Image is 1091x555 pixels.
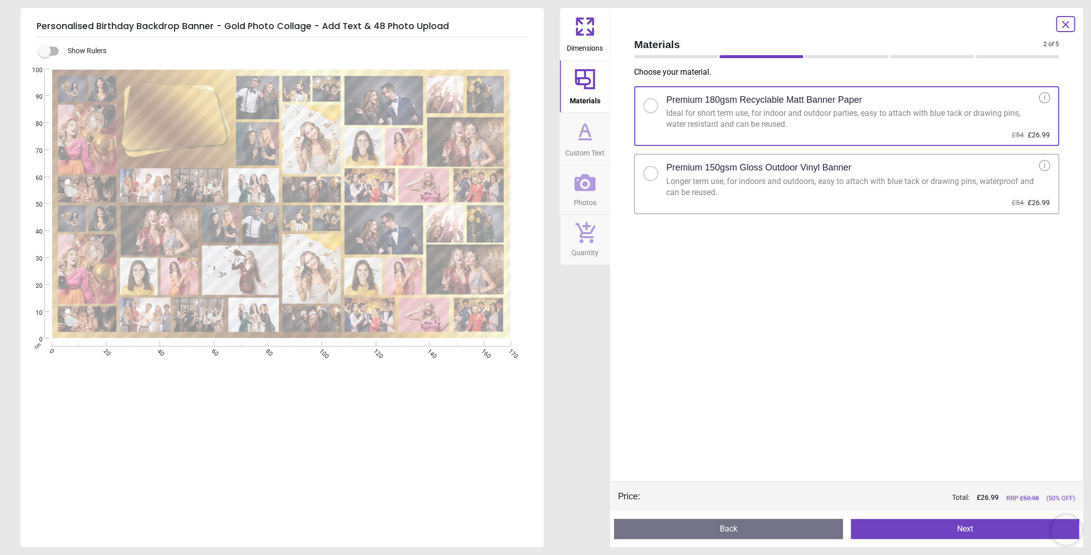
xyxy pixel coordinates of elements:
div: Ideal for short term use, for indoor and outdoor parties, easy to attach with blue tack or drawin... [666,108,1039,130]
span: £ 53.98 [1020,494,1039,502]
button: Materials [560,61,610,113]
span: £26.99 [1028,131,1050,139]
div: i [1039,160,1050,171]
span: £54 [1012,199,1024,207]
span: £ [977,493,999,503]
span: Quantity [571,243,598,258]
div: Show Rulers [45,45,544,57]
button: Photos [560,165,610,215]
h2: Premium 150gsm Gloss Outdoor Vinyl Banner [666,161,851,174]
button: Next [851,519,1079,539]
h2: Premium 180gsm Recyclable Matt Banner Paper [666,94,862,106]
span: 26.99 [981,493,999,501]
span: 2 of 5 [1043,40,1059,49]
p: Choose your material . [634,67,1067,78]
span: £26.99 [1028,199,1050,207]
button: Quantity [560,215,610,265]
button: Dimensions [560,8,610,60]
span: RRP [1006,494,1039,503]
button: Back [614,519,843,539]
div: i [1039,92,1050,103]
span: Materials [570,91,600,106]
span: Dimensions [567,39,603,54]
span: 100 [24,66,43,75]
iframe: Brevo live chat [1051,515,1081,545]
span: Custom Text [565,143,604,158]
span: Materials [634,37,1043,52]
span: Photos [574,193,596,208]
span: £54 [1012,131,1024,139]
div: Total: [655,493,1075,503]
div: Longer term use, for indoors and outdoors, easy to attach with blue tack or drawing pins, waterpr... [666,176,1039,199]
h5: Personalised Birthday Backdrop Banner - Gold Photo Collage - Add Text & 48 Photo Upload [37,16,528,37]
button: Custom Text [560,113,610,165]
div: Price : [618,490,640,502]
span: (50% OFF) [1046,494,1075,503]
